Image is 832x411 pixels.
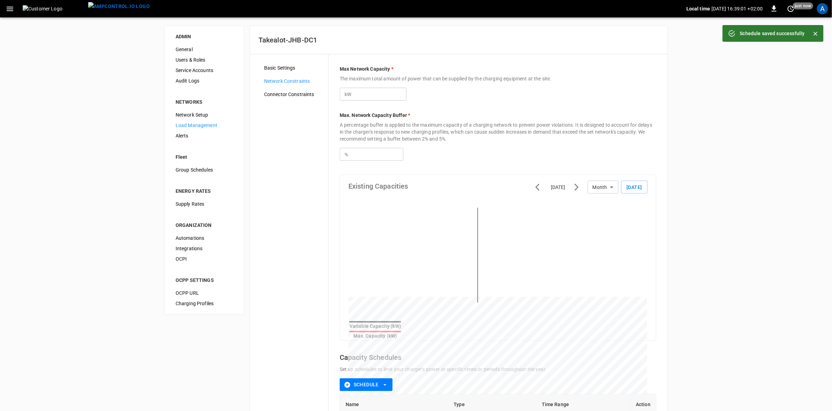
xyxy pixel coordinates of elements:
button: [DATE] [621,181,648,193]
div: General [170,44,238,55]
div: NETWORKS [176,98,233,105]
p: % [345,151,348,158]
div: Supply Rates [170,199,238,209]
span: Users & Roles [176,56,233,64]
span: Automations [176,235,233,242]
button: set refresh interval [785,3,796,14]
span: Integrations [176,245,233,252]
p: Max. Network Capacity Buffer [340,112,656,119]
div: OCPI [170,254,238,264]
button: Close [810,29,821,39]
div: Schedule saved successfully [740,27,805,40]
span: Group Schedules [176,166,233,174]
div: ADMIN [176,33,233,40]
div: Basic Settings [259,63,328,73]
span: Audit Logs [176,77,233,85]
span: Basic Settings [264,64,323,72]
div: [DATE] [551,184,565,191]
div: ENERGY RATES [176,188,233,195]
div: OCPP SETTINGS [176,277,233,284]
span: Load Management [176,122,233,129]
span: Service Accounts [176,67,233,74]
h6: Takealot-JHB-DC1 [259,34,659,46]
div: Service Accounts [170,65,238,76]
p: A percentage buffer is applied to the maximum capacity of a charging network to prevent power vio... [340,121,656,142]
span: Network Constraints [264,78,323,85]
span: General [176,46,233,53]
span: Alerts [176,132,233,140]
span: OCPI [176,255,233,263]
div: Connector Constraints [259,89,328,100]
p: kW [345,91,351,98]
p: Local time [686,5,710,12]
h6: Existing Capacities [348,181,408,192]
span: Charging Profiles [176,300,233,307]
h6: Capacity Schedules [340,352,656,363]
p: Set up schedules to limit your charger's power at specific times or periods throughout the year. [340,366,656,373]
span: Connector Constraints [264,91,323,98]
div: Month [588,181,618,193]
div: Load Management [170,120,238,131]
div: Charging Profiles [170,298,238,309]
div: Network Setup [170,110,238,120]
span: OCPP URL [176,290,233,297]
div: Automations [170,233,238,243]
div: Audit Logs [170,76,238,86]
span: just now [793,2,814,9]
img: ampcontrol.io logo [88,2,150,11]
div: Integrations [170,243,238,254]
div: OCPP URL [170,288,238,298]
div: Group Schedules [170,165,238,175]
p: Max Network Capacity [340,65,656,72]
img: Customer Logo [23,5,85,12]
div: ORGANIZATION [176,222,233,229]
span: Network Setup [176,111,233,119]
div: profile-icon [817,3,828,14]
button: Schedule [340,378,393,391]
div: Alerts [170,131,238,141]
div: Fleet [176,153,233,160]
p: The maximum total amount of power that can be supplied by the charging equipment at the site. [340,75,656,82]
div: Users & Roles [170,55,238,65]
span: Supply Rates [176,200,233,208]
div: Network Constraints [259,76,328,86]
p: [DATE] 16:39:01 +02:00 [712,5,763,12]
